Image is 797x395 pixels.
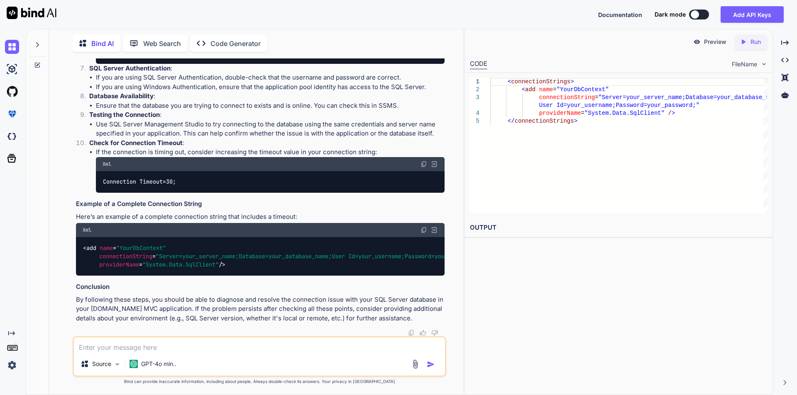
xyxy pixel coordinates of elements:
[83,227,91,233] span: Xml
[430,226,438,234] img: Open in Browser
[99,261,139,269] span: providerName
[427,360,435,368] img: icon
[156,252,557,260] span: "Server=your_server_name;Database=your_database_name;User Id=your_username;Password=your_password...
[470,59,487,69] div: CODE
[96,101,445,111] li: Ensure that the database you are trying to connect to exists and is online. You can check this in...
[89,138,445,148] p: :
[116,244,166,252] span: "YourDbContext"
[470,117,479,125] div: 5
[570,78,574,85] span: >
[751,38,761,46] p: Run
[83,244,561,269] span: < = = = />
[655,10,686,19] span: Dark mode
[693,38,701,46] img: preview
[130,360,138,368] img: GPT-4o mini
[89,111,160,119] strong: Testing the Connection
[521,86,525,93] span: <
[5,358,19,372] img: settings
[5,40,19,54] img: chat
[103,161,111,167] span: Xml
[598,94,773,101] span: "Server=your_server_name;Database=your_database_na
[5,62,19,76] img: ai-studio
[539,94,594,101] span: connectionString
[76,199,445,209] h3: Example of a Complete Connection String
[89,110,445,120] p: :
[92,360,111,368] p: Source
[96,148,445,193] li: If the connection is timing out, consider increasing the timeout value in your connection string:
[732,60,757,68] span: FileName
[539,102,699,109] span: User Id=your_username;Password=your_password;"
[668,110,671,116] span: /
[581,110,584,116] span: =
[470,78,479,86] div: 1
[114,361,121,368] img: Pick Models
[574,118,577,124] span: >
[470,109,479,117] div: 4
[210,39,261,48] p: Code Generator
[539,110,581,116] span: providerName
[86,244,96,252] span: add
[470,86,479,94] div: 2
[96,120,445,138] li: Use SQL Server Management Studio to try connecting to the database using the same credentials and...
[5,107,19,121] img: premium
[595,94,598,101] span: =
[721,6,784,23] button: Add API Keys
[5,85,19,99] img: githubLight
[430,160,438,168] img: Open in Browser
[76,212,445,222] p: Here’s an example of a complete connection string that includes a timeout:
[89,64,171,72] strong: SQL Server Authentication
[76,282,445,292] h3: Conclusion
[408,330,415,336] img: copy
[704,38,726,46] p: Preview
[142,261,219,269] span: "System.Data.SqlClient"
[76,295,445,323] p: By following these steps, you should be able to diagnose and resolve the connection issue with yo...
[598,10,642,19] button: Documentation
[89,64,445,73] p: :
[525,86,535,93] span: add
[89,92,445,101] p: :
[100,244,113,252] span: name
[89,92,154,100] strong: Database Availability
[91,39,114,48] p: Bind AI
[584,110,665,116] span: "System.Data.SqlClient"
[553,86,556,93] span: =
[89,139,183,147] strong: Check for Connection Timeout
[598,11,642,18] span: Documentation
[7,7,56,19] img: Bind AI
[411,359,420,369] img: attachment
[96,73,445,82] li: If you are using SQL Server Authentication, double-check that the username and password are correct.
[470,94,479,102] div: 3
[465,218,773,237] h2: OUTPUT
[420,330,426,336] img: like
[672,110,675,116] span: >
[508,78,511,85] span: <
[539,86,553,93] span: name
[556,86,609,93] span: "YourDbContext"
[421,161,427,167] img: copy
[5,129,19,143] img: darkCloudIdeIcon
[421,227,427,233] img: copy
[511,78,570,85] span: connectionStrings
[103,177,177,186] code: Connection Timeout=30;
[73,378,446,385] p: Bind can provide inaccurate information, including about people. Always double-check its answers....
[99,252,152,260] span: connectionString
[96,82,445,92] li: If you are using Windows Authentication, ensure that the application pool identity has access to ...
[514,118,574,124] span: connectionStrings
[508,118,515,124] span: </
[760,61,768,68] img: chevron down
[143,39,181,48] p: Web Search
[431,330,438,336] img: dislike
[141,360,176,368] p: GPT-4o min..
